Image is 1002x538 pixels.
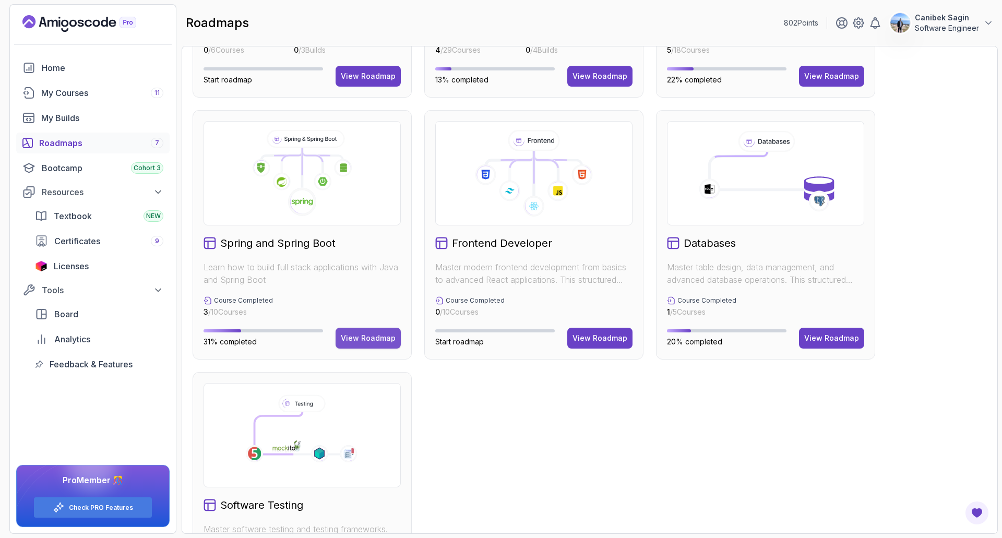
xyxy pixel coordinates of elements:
[42,284,163,296] div: Tools
[16,281,170,300] button: Tools
[667,45,736,55] p: / 18 Courses
[54,210,92,222] span: Textbook
[146,212,161,220] span: NEW
[804,71,859,81] div: View Roadmap
[336,328,401,349] button: View Roadmap
[204,337,257,346] span: 31% completed
[667,75,722,84] span: 22% completed
[154,89,160,97] span: 11
[204,45,273,55] p: / 6 Courses
[54,235,100,247] span: Certificates
[29,231,170,252] a: certificates
[890,13,910,33] img: user profile image
[435,261,633,286] p: Master modern frontend development from basics to advanced React applications. This structured le...
[435,307,440,316] span: 0
[16,133,170,153] a: roadmaps
[667,337,722,346] span: 20% completed
[69,504,133,512] a: Check PRO Features
[526,45,530,54] span: 0
[677,296,736,305] p: Course Completed
[29,256,170,277] a: licenses
[41,112,163,124] div: My Builds
[50,358,133,370] span: Feedback & Features
[134,164,161,172] span: Cohort 3
[341,333,396,343] div: View Roadmap
[42,162,163,174] div: Bootcamp
[35,261,47,271] img: jetbrains icon
[567,66,633,87] button: View Roadmap
[336,66,401,87] button: View Roadmap
[572,333,627,343] div: View Roadmap
[16,183,170,201] button: Resources
[204,307,273,317] p: / 10 Courses
[204,45,208,54] span: 0
[29,354,170,375] a: feedback
[784,18,818,28] p: 802 Points
[446,296,505,305] p: Course Completed
[667,307,736,317] p: / 5 Courses
[155,139,159,147] span: 7
[667,45,671,54] span: 5
[29,206,170,226] a: textbook
[54,260,89,272] span: Licenses
[526,45,591,55] p: / 4 Builds
[41,87,163,99] div: My Courses
[16,158,170,178] a: bootcamp
[294,45,299,54] span: 0
[294,45,360,55] p: / 3 Builds
[16,82,170,103] a: courses
[435,45,505,55] p: / 29 Courses
[33,497,152,518] button: Check PRO Features
[435,45,440,54] span: 4
[804,333,859,343] div: View Roadmap
[29,329,170,350] a: analytics
[567,328,633,349] button: View Roadmap
[186,15,249,31] h2: roadmaps
[54,308,78,320] span: Board
[204,261,401,286] p: Learn how to build full stack applications with Java and Spring Boot
[684,236,736,250] h2: Databases
[204,307,208,316] span: 3
[54,333,90,345] span: Analytics
[204,75,252,84] span: Start roadmap
[964,500,989,525] button: Open Feedback Button
[452,236,552,250] h2: Frontend Developer
[29,304,170,325] a: board
[22,15,160,32] a: Landing page
[220,498,303,512] h2: Software Testing
[220,236,336,250] h2: Spring and Spring Boot
[435,337,484,346] span: Start roadmap
[39,137,163,149] div: Roadmaps
[42,186,163,198] div: Resources
[214,296,273,305] p: Course Completed
[667,307,670,316] span: 1
[16,57,170,78] a: home
[915,23,979,33] p: Software Engineer
[572,71,627,81] div: View Roadmap
[890,13,994,33] button: user profile imageCanibek SaginSoftware Engineer
[667,261,864,286] p: Master table design, data management, and advanced database operations. This structured learning ...
[799,328,864,349] button: View Roadmap
[16,107,170,128] a: builds
[799,66,864,87] button: View Roadmap
[435,307,505,317] p: / 10 Courses
[435,75,488,84] span: 13% completed
[915,13,979,23] p: Canibek Sagin
[341,71,396,81] div: View Roadmap
[155,237,159,245] span: 9
[42,62,163,74] div: Home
